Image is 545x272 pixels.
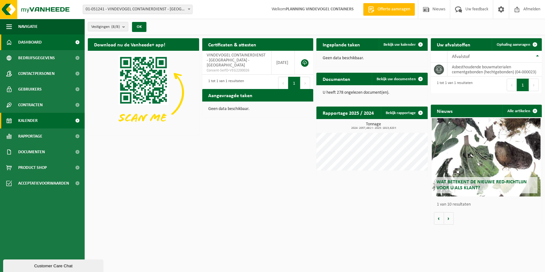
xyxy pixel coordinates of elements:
[323,56,421,60] p: Geen data beschikbaar.
[207,68,267,73] span: Consent-SelfD-VEG2200026
[431,105,459,117] h2: Nieuws
[286,7,354,12] strong: PLANNING VINDEVOGEL CONTAINERS
[437,202,539,207] p: 1 van 10 resultaten
[132,22,146,32] button: OK
[83,5,193,14] span: 01-051241 - VINDEVOGEL CONTAINERDIENST - OUDENAARDE - OUDENAARDE
[323,91,421,95] p: U heeft 278 ongelezen document(en).
[209,107,307,111] p: Geen data beschikbaar.
[202,38,263,50] h2: Certificaten & attesten
[502,105,541,117] a: Alle artikelen
[88,38,172,50] h2: Download nu de Vanheede+ app!
[3,258,105,272] iframe: chat widget
[363,3,415,16] a: Offerte aanvragen
[272,51,295,75] td: [DATE]
[300,77,310,89] button: Next
[452,54,470,59] span: Afvalstof
[379,38,427,51] a: Bekijk uw kalender
[316,73,357,85] h2: Documenten
[288,77,300,89] button: 1
[444,212,454,225] button: Volgende
[376,6,412,13] span: Offerte aanvragen
[18,50,55,66] span: Bedrijfsgegevens
[316,38,366,50] h2: Ingeplande taken
[381,107,427,119] a: Bekijk rapportage
[88,22,128,31] button: Vestigingen(8/8)
[18,113,38,128] span: Kalender
[18,144,45,160] span: Documenten
[207,53,266,68] span: VINDEVOGEL CONTAINERDIENST - [GEOGRAPHIC_DATA] - [GEOGRAPHIC_DATA]
[18,160,47,175] span: Product Shop
[517,79,529,91] button: 1
[432,118,541,196] a: Wat betekent de nieuwe RED-richtlijn voor u als klant?
[492,38,541,51] a: Ophaling aanvragen
[316,107,380,119] h2: Rapportage 2025 / 2024
[18,19,38,34] span: Navigatie
[83,5,192,14] span: 01-051241 - VINDEVOGEL CONTAINERDIENST - OUDENAARDE - OUDENAARDE
[377,77,416,81] span: Bekijk uw documenten
[384,43,416,47] span: Bekijk uw kalender
[205,76,244,90] div: 1 tot 1 van 1 resultaten
[447,63,542,76] td: asbesthoudende bouwmaterialen cementgebonden (hechtgebonden) (04-000023)
[431,38,477,50] h2: Uw afvalstoffen
[434,212,444,225] button: Vorige
[529,79,539,91] button: Next
[91,22,120,32] span: Vestigingen
[437,180,527,191] span: Wat betekent de nieuwe RED-richtlijn voor u als klant?
[18,128,42,144] span: Rapportage
[497,43,530,47] span: Ophaling aanvragen
[507,79,517,91] button: Previous
[202,89,259,101] h2: Aangevraagde taken
[320,127,428,130] span: 2024: 2057,481 t - 2025: 1813,620 t
[18,66,55,81] span: Contactpersonen
[18,81,42,97] span: Gebruikers
[111,25,120,29] count: (8/8)
[18,175,69,191] span: Acceptatievoorwaarden
[18,97,43,113] span: Contracten
[88,51,199,134] img: Download de VHEPlus App
[320,122,428,130] h3: Tonnage
[434,78,473,92] div: 1 tot 1 van 1 resultaten
[372,73,427,85] a: Bekijk uw documenten
[278,77,288,89] button: Previous
[18,34,42,50] span: Dashboard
